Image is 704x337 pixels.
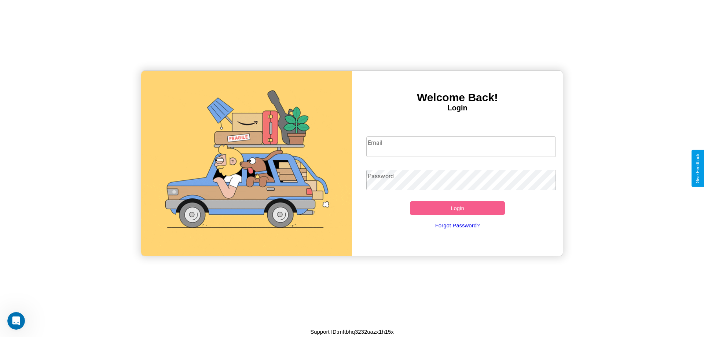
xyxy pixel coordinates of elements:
[310,327,394,337] p: Support ID: mftbhq3232uazx1h15x
[410,201,505,215] button: Login
[141,71,352,256] img: gif
[363,215,553,236] a: Forgot Password?
[695,154,700,183] div: Give Feedback
[352,91,563,104] h3: Welcome Back!
[352,104,563,112] h4: Login
[7,312,25,330] iframe: Intercom live chat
